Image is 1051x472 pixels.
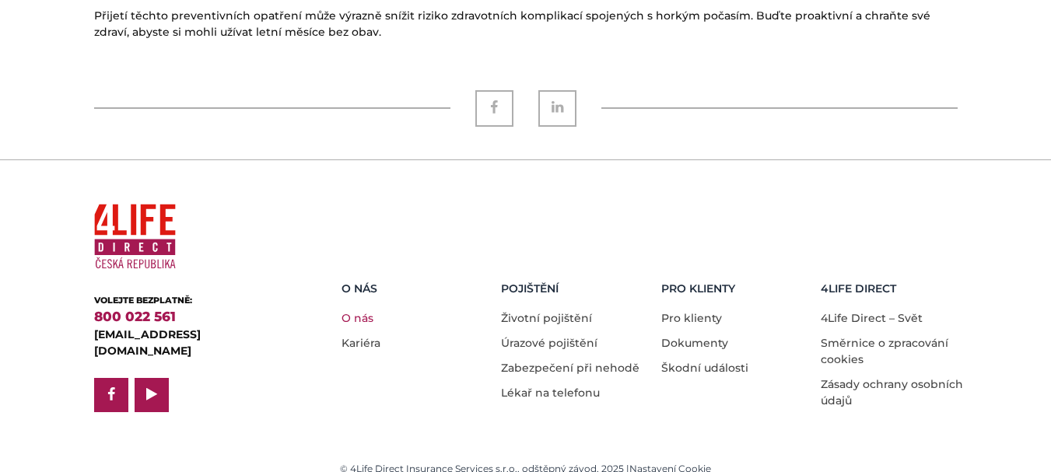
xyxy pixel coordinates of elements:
[821,311,923,325] a: 4Life Direct – Svět
[821,282,969,295] h5: 4LIFE DIRECT
[661,336,728,350] a: Dokumenty
[342,336,380,350] a: Kariéra
[661,282,810,295] h5: Pro Klienty
[94,309,176,324] a: 800 022 561
[661,311,722,325] a: Pro klienty
[501,336,597,350] a: Úrazové pojištění
[94,294,293,307] div: VOLEJTE BEZPLATNĚ:
[94,198,176,276] img: 4Life Direct Česká republika logo
[94,327,201,358] a: [EMAIL_ADDRESS][DOMAIN_NAME]
[821,377,963,407] a: Zásady ochrany osobních údajů
[501,386,600,400] a: Lékař na telefonu
[342,311,373,325] a: O nás
[661,361,748,375] a: Škodní události
[501,282,650,295] h5: Pojištění
[94,8,958,40] p: Přijetí těchto preventivních opatření může výrazně snížit riziko zdravotních komplikací spojených...
[501,311,592,325] a: Životní pojištění
[821,336,948,366] a: Směrnice o zpracování cookies
[501,361,639,375] a: Zabezpečení při nehodě
[342,282,490,295] h5: O nás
